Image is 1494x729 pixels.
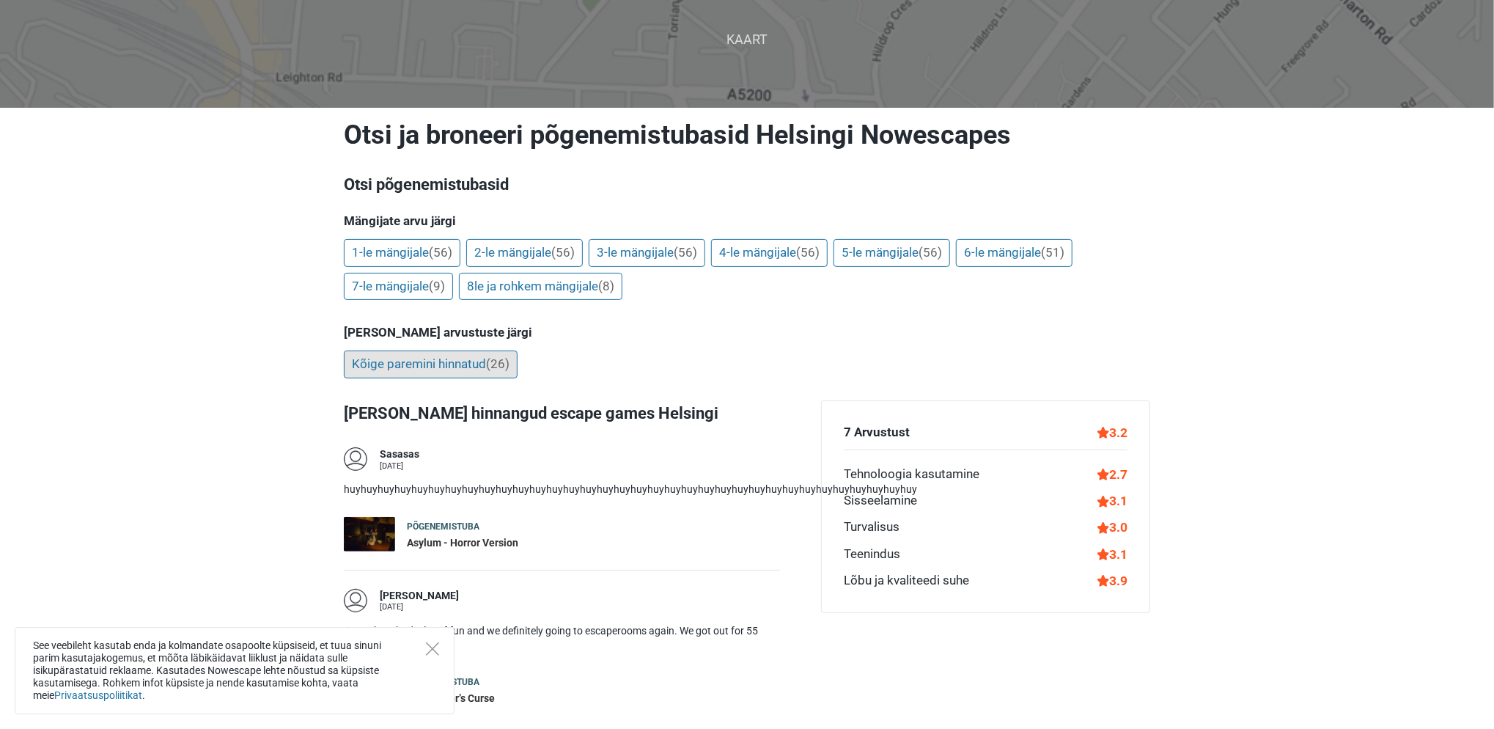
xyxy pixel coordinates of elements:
span: (56) [551,245,575,260]
a: Bootlegger’s Curse Põgenemistuba Bootlegger’s Curse [344,673,780,707]
h5: Mängijate arvu järgi [344,213,1150,228]
div: 3.2 [1097,423,1127,442]
div: Põgenemistuba [407,521,518,533]
a: 1-le mängijale(56) [344,239,460,267]
h3: [PERSON_NAME] hinnangud escape games Helsingi [344,400,809,426]
div: Teenindus [844,545,900,564]
button: Close [426,642,439,656]
span: (56) [674,245,697,260]
div: Tehnoloogia kasutamine [844,465,979,484]
a: 4-le mängijale(56) [711,239,828,267]
span: (26) [486,356,509,371]
a: Privaatsuspoliitikat [54,689,142,701]
h3: Otsi põgenemistubasid [344,173,1150,197]
div: See veebileht kasutab enda ja kolmandate osapoolte küpsiseid, et tuua sinuni parim kasutajakogemu... [15,627,455,714]
span: (56) [429,245,452,260]
a: 2-le mängijale(56) [466,239,583,267]
div: 2.7 [1097,465,1127,484]
div: 3.9 [1097,571,1127,590]
span: (51) [1041,245,1064,260]
a: 5-le mängijale(56) [834,239,950,267]
span: (9) [429,279,445,293]
div: 3.1 [1097,491,1127,510]
div: [DATE] [380,462,419,470]
div: Sisseelamine [844,491,917,510]
div: 3.1 [1097,545,1127,564]
a: 8le ja rohkem mängijale(8) [459,273,622,301]
img: Asylum - Horror Version [344,517,395,552]
span: (8) [598,279,614,293]
h5: [PERSON_NAME] arvustuste järgi [344,325,1150,340]
div: Lõbu ja kvaliteedi suhe [844,571,969,590]
span: (56) [919,245,942,260]
a: 7-le mängijale(9) [344,273,453,301]
p: Cooool, we had a lot of fun and we definitely going to escaperooms again. We got out for 55 minutes. [344,624,780,653]
div: 3.0 [1097,518,1127,537]
a: 6-le mängijale(51) [956,239,1072,267]
div: Sasasas [380,447,419,462]
div: [DATE] [380,603,459,611]
div: Asylum - Horror Version [407,536,518,551]
span: (56) [796,245,820,260]
a: Kõige paremini hinnatud(26) [344,351,518,378]
a: 3-le mängijale(56) [589,239,705,267]
a: Asylum - Horror Version Põgenemistuba Asylum - Horror Version [344,517,780,552]
div: Turvalisus [844,518,899,537]
div: [PERSON_NAME] [380,589,459,604]
div: 7 Arvustust [844,423,910,442]
h1: Otsi ja broneeri põgenemistubasid Helsingi Nowescapes [344,119,1150,151]
p: huyhuyhuyhuyhuyhuyhuyhuyhuyhuyhuyhuyhuyhuyhuyhuyhuyhuyhuyhuyhuyhuyhuyhuyhuyhuyhuyhuyhuyhuyhuyhuyh... [344,483,780,497]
